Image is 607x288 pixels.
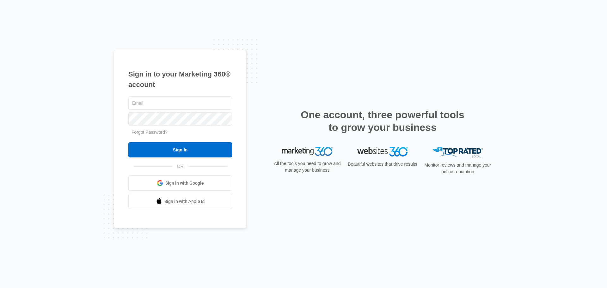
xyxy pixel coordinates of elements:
[165,180,204,187] span: Sign in with Google
[432,147,483,157] img: Top Rated Local
[128,175,232,191] a: Sign in with Google
[347,161,418,168] p: Beautiful websites that drive results
[299,108,466,134] h2: One account, three powerful tools to grow your business
[357,147,408,156] img: Websites 360
[132,130,168,135] a: Forgot Password?
[422,162,493,175] p: Monitor reviews and manage your online reputation
[282,147,333,156] img: Marketing 360
[128,194,232,209] a: Sign in with Apple Id
[272,160,343,174] p: All the tools you need to grow and manage your business
[173,163,188,170] span: OR
[164,198,205,205] span: Sign in with Apple Id
[128,142,232,157] input: Sign In
[128,69,232,90] h1: Sign in to your Marketing 360® account
[128,96,232,110] input: Email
